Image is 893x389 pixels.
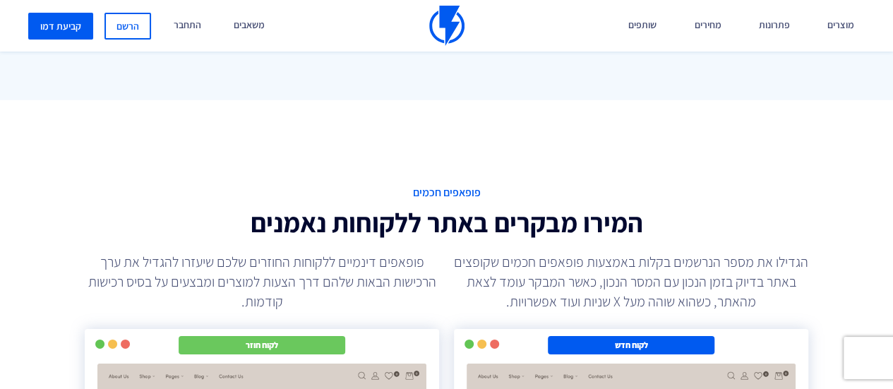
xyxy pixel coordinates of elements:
h2: המירו מבקרים באתר ללקוחות נאמנים [209,208,684,238]
p: הגדילו את מספר הנרשמים בקלות באמצעות פופאפים חכמים שקופצים באתר בדיוק בזמן הנכון עם המסר הנכון, כ... [454,252,808,311]
div: לקוח חדש [548,336,714,354]
div: לקוח חוזר [179,336,345,354]
a: הרשם [104,13,151,40]
a: קביעת דמו [28,13,93,40]
span: פופאפים חכמים [209,185,684,201]
p: פופאפים דינמיים ללקוחות החוזרים שלכם שיעזרו להגדיל את ערך הרכישות הבאות שלהם דרך הצעות למוצרים ומ... [85,252,439,311]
